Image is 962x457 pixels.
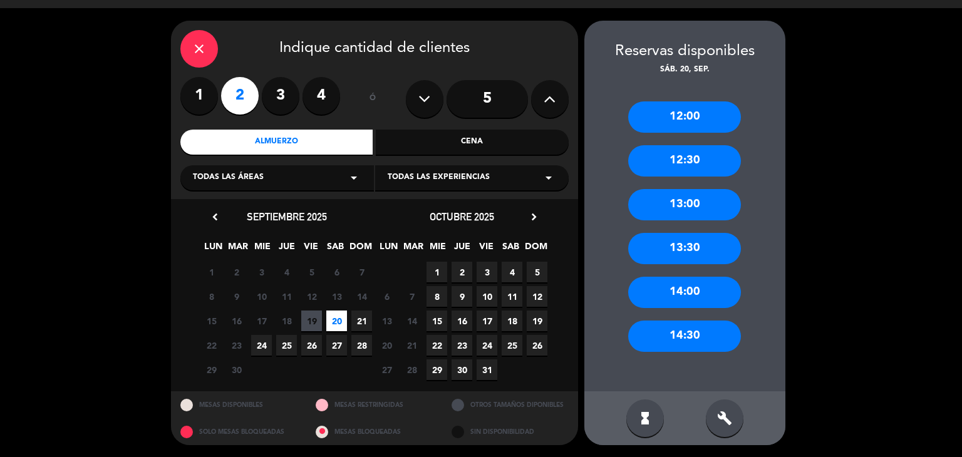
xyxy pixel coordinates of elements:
div: 12:00 [628,101,741,133]
span: VIE [301,239,321,260]
div: sáb. 20, sep. [584,64,785,76]
span: 10 [251,286,272,307]
span: 14 [401,311,422,331]
span: DOM [525,239,546,260]
span: 29 [427,359,447,380]
i: hourglass_full [638,411,653,426]
div: Almuerzo [180,130,373,155]
span: 8 [201,286,222,307]
span: JUE [452,239,472,260]
span: 6 [376,286,397,307]
span: 27 [376,359,397,380]
span: 11 [276,286,297,307]
span: octubre 2025 [430,210,494,223]
span: 26 [527,335,547,356]
i: close [192,41,207,56]
span: 22 [201,335,222,356]
div: SIN DISPONIBILIDAD [442,418,578,445]
div: Reservas disponibles [584,39,785,64]
span: 29 [201,359,222,380]
div: 13:30 [628,233,741,264]
div: 12:30 [628,145,741,177]
span: 30 [452,359,472,380]
span: 16 [226,311,247,331]
i: arrow_drop_down [541,170,556,185]
span: MIE [427,239,448,260]
span: 25 [502,335,522,356]
span: 20 [326,311,347,331]
span: 15 [201,311,222,331]
div: 14:30 [628,321,741,352]
span: 13 [376,311,397,331]
span: 27 [326,335,347,356]
div: OTROS TAMAÑOS DIPONIBLES [442,391,578,418]
span: 30 [226,359,247,380]
span: 13 [326,286,347,307]
i: arrow_drop_down [346,170,361,185]
i: chevron_left [209,210,222,223]
i: chevron_right [527,210,540,223]
span: 19 [301,311,322,331]
span: 12 [301,286,322,307]
span: 21 [351,311,372,331]
span: 28 [401,359,422,380]
span: 10 [477,286,497,307]
span: 5 [301,262,322,282]
span: 31 [477,359,497,380]
span: 17 [477,311,497,331]
span: 5 [527,262,547,282]
span: 19 [527,311,547,331]
span: 3 [477,262,497,282]
div: ó [353,77,393,121]
span: 2 [226,262,247,282]
span: 8 [427,286,447,307]
label: 3 [262,77,299,115]
span: 2 [452,262,472,282]
span: 7 [401,286,422,307]
span: VIE [476,239,497,260]
span: DOM [349,239,370,260]
span: 17 [251,311,272,331]
span: 23 [226,335,247,356]
span: 9 [226,286,247,307]
div: SOLO MESAS BLOQUEADAS [171,418,307,445]
span: 6 [326,262,347,282]
span: MAR [403,239,423,260]
div: Cena [376,130,569,155]
span: Todas las experiencias [388,172,490,184]
span: 26 [301,335,322,356]
span: SAB [500,239,521,260]
span: 1 [201,262,222,282]
span: 24 [251,335,272,356]
span: 24 [477,335,497,356]
span: 18 [276,311,297,331]
label: 1 [180,77,218,115]
span: 22 [427,335,447,356]
span: 20 [376,335,397,356]
span: LUN [203,239,224,260]
span: SAB [325,239,346,260]
span: 1 [427,262,447,282]
span: 9 [452,286,472,307]
span: 23 [452,335,472,356]
span: 16 [452,311,472,331]
span: 25 [276,335,297,356]
span: MAR [227,239,248,260]
span: LUN [378,239,399,260]
div: Indique cantidad de clientes [180,30,569,68]
span: 28 [351,335,372,356]
span: 3 [251,262,272,282]
span: 11 [502,286,522,307]
div: 14:00 [628,277,741,308]
div: MESAS BLOQUEADAS [306,418,442,445]
span: 7 [351,262,372,282]
span: 12 [527,286,547,307]
span: JUE [276,239,297,260]
span: 4 [276,262,297,282]
span: MIE [252,239,272,260]
div: 13:00 [628,189,741,220]
label: 2 [221,77,259,115]
span: 21 [401,335,422,356]
span: 14 [351,286,372,307]
label: 4 [303,77,340,115]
